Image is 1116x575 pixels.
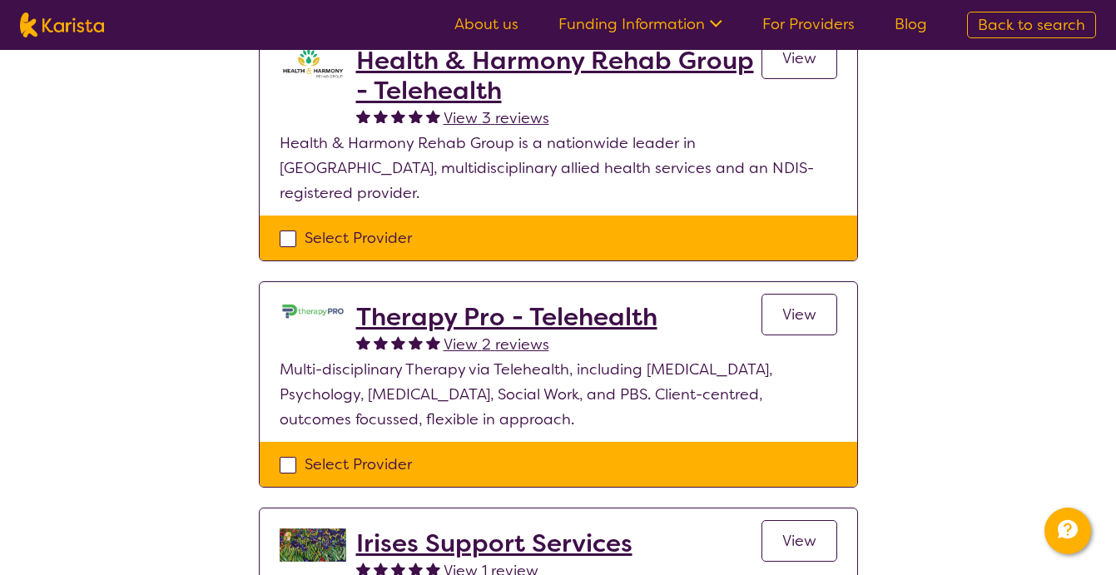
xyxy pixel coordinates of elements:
[20,12,104,37] img: Karista logo
[558,14,722,34] a: Funding Information
[280,302,346,320] img: lehxprcbtunjcwin5sb4.jpg
[280,46,346,79] img: ztak9tblhgtrn1fit8ap.png
[280,528,346,562] img: bveqlmrdxdvqu3rwwcov.jpg
[280,357,837,432] p: Multi-disciplinary Therapy via Telehealth, including [MEDICAL_DATA], Psychology, [MEDICAL_DATA], ...
[409,335,423,349] img: fullstar
[280,131,837,206] p: Health & Harmony Rehab Group is a nationwide leader in [GEOGRAPHIC_DATA], multidisciplinary allie...
[762,14,855,34] a: For Providers
[356,109,370,123] img: fullstar
[356,335,370,349] img: fullstar
[454,14,518,34] a: About us
[374,335,388,349] img: fullstar
[409,109,423,123] img: fullstar
[391,335,405,349] img: fullstar
[782,305,816,325] span: View
[444,108,549,128] span: View 3 reviews
[761,520,837,562] a: View
[374,109,388,123] img: fullstar
[761,294,837,335] a: View
[782,531,816,551] span: View
[444,332,549,357] a: View 2 reviews
[1044,508,1091,554] button: Channel Menu
[782,48,816,68] span: View
[426,109,440,123] img: fullstar
[391,109,405,123] img: fullstar
[967,12,1096,38] a: Back to search
[444,335,549,354] span: View 2 reviews
[895,14,927,34] a: Blog
[761,37,837,79] a: View
[426,335,440,349] img: fullstar
[356,528,632,558] a: Irises Support Services
[356,302,657,332] a: Therapy Pro - Telehealth
[444,106,549,131] a: View 3 reviews
[356,46,761,106] a: Health & Harmony Rehab Group - Telehealth
[978,15,1085,35] span: Back to search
